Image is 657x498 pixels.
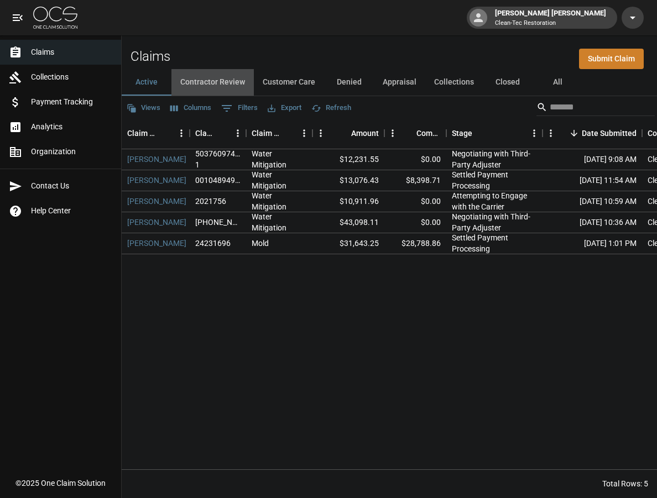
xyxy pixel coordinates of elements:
div: [DATE] 10:59 AM [543,191,642,212]
button: Sort [566,125,582,141]
div: $12,231.55 [312,149,384,170]
span: Organization [31,146,112,158]
button: All [533,69,582,96]
div: Committed Amount [384,118,446,149]
div: Water Mitigation [252,190,307,212]
div: © 2025 One Claim Solution [15,478,106,489]
div: Claim Number [195,118,214,149]
button: Menu [312,125,329,141]
span: Payment Tracking [31,96,112,108]
button: Collections [425,69,483,96]
span: Help Center [31,205,112,217]
div: Search [536,98,655,118]
div: Claim Name [122,118,190,149]
div: Amount [312,118,384,149]
div: Negotiating with Third-Party Adjuster [452,148,537,170]
div: Mold [252,238,269,249]
a: [PERSON_NAME] [127,154,186,165]
div: 1006-18-2882 [195,217,241,228]
div: Total Rows: 5 [602,478,648,489]
button: Active [122,69,171,96]
span: Contact Us [31,180,112,192]
p: Clean-Tec Restoration [495,19,606,28]
div: $28,788.86 [384,233,446,254]
div: Water Mitigation [252,211,307,233]
div: Stage [446,118,543,149]
button: Sort [401,125,416,141]
div: Committed Amount [416,118,441,149]
div: $13,076.43 [312,170,384,191]
div: Negotiating with Third-Party Adjuster [452,211,537,233]
div: $0.00 [384,149,446,170]
div: Attempting to Engage with the Carrier [452,190,537,212]
button: Sort [280,125,296,141]
button: Closed [483,69,533,96]
div: $0.00 [384,191,446,212]
a: [PERSON_NAME] [127,217,186,228]
div: Stage [452,118,472,149]
button: Appraisal [374,69,425,96]
div: Settled Payment Processing [452,232,537,254]
img: ocs-logo-white-transparent.png [33,7,77,29]
button: open drawer [7,7,29,29]
div: Water Mitigation [252,148,307,170]
button: Customer Care [254,69,324,96]
button: Menu [173,125,190,141]
div: $43,098.11 [312,212,384,233]
div: [DATE] 9:08 AM [543,149,642,170]
div: Date Submitted [543,118,642,149]
div: Claim Number [190,118,246,149]
div: 5037609742-1 [195,148,241,170]
button: Menu [543,125,559,141]
div: [PERSON_NAME] [PERSON_NAME] [491,8,611,28]
span: Collections [31,71,112,83]
button: Denied [324,69,374,96]
div: $10,911.96 [312,191,384,212]
h2: Claims [131,49,170,65]
span: Analytics [31,121,112,133]
button: Views [124,99,163,117]
a: Submit Claim [579,49,644,69]
button: Menu [526,125,543,141]
div: Water Mitigation [252,169,307,191]
div: [DATE] 10:36 AM [543,212,642,233]
div: $8,398.71 [384,170,446,191]
button: Sort [472,125,488,141]
div: 2021756 [195,196,226,207]
button: Sort [158,125,173,141]
span: Claims [31,46,112,58]
button: Select columns [168,99,214,117]
div: [DATE] 1:01 PM [543,233,642,254]
button: Export [265,99,304,117]
div: Settled Payment Processing [452,169,537,191]
button: Sort [214,125,230,141]
div: Claim Name [127,118,158,149]
a: [PERSON_NAME] [127,238,186,249]
a: [PERSON_NAME] [127,175,186,186]
div: Claim Type [252,118,280,149]
button: Contractor Review [171,69,254,96]
div: 00104894955 [195,175,241,186]
a: [PERSON_NAME] [127,196,186,207]
div: $0.00 [384,212,446,233]
button: Menu [384,125,401,141]
button: Refresh [309,99,354,117]
div: 24231696 [195,238,231,249]
div: [DATE] 11:54 AM [543,170,642,191]
div: Claim Type [246,118,312,149]
div: Date Submitted [582,118,637,149]
div: dynamic tabs [122,69,657,96]
button: Menu [296,125,312,141]
button: Menu [230,125,246,141]
div: Amount [351,118,379,149]
button: Show filters [218,99,260,117]
button: Sort [336,125,351,141]
div: $31,643.25 [312,233,384,254]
